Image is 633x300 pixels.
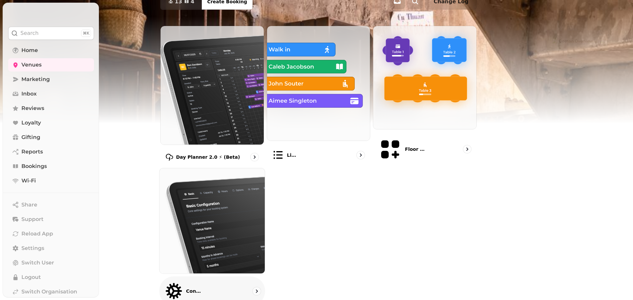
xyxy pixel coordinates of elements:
span: Support [21,215,44,223]
p: List view [287,152,298,158]
span: Reviews [21,104,44,112]
img: List view [267,26,370,141]
svg: go to [253,287,260,294]
button: Search⌘K [8,27,94,40]
span: Settings [21,244,44,252]
img: Floor Plans (beta) [373,26,476,129]
a: List viewList view [267,26,371,167]
a: Inbox [8,87,94,100]
div: Keywords by Traffic [73,39,111,43]
span: Marketing [21,75,50,83]
a: Reviews [8,102,94,115]
span: Share [21,201,37,209]
img: tab_keywords_by_traffic_grey.svg [66,38,71,43]
span: Inbox [21,90,37,98]
img: Configuration [154,163,270,279]
span: Switch Organisation [21,288,77,296]
span: Home [21,46,38,54]
svg: go to [464,146,470,152]
a: Wi-Fi [8,174,94,187]
span: Venues [21,61,42,69]
button: Reload App [8,227,94,240]
div: Domain: [URL] [17,17,47,22]
span: Logout [21,273,41,281]
img: website_grey.svg [11,17,16,22]
p: Search [20,29,39,37]
button: Switch User [8,256,94,269]
img: tab_domain_overview_orange.svg [18,38,23,43]
a: Venues [8,58,94,71]
span: Bookings [21,162,47,170]
span: Reports [21,148,43,156]
p: Day Planner 2.0 ⚡ (Beta) [176,154,240,160]
span: Gifting [21,133,40,141]
img: Day Planner 2.0 ⚡ (Beta) [161,26,264,145]
p: Configuration [186,287,203,294]
button: Share [8,198,94,211]
a: Floor Plans (beta)Floor Plans (beta) [373,26,477,167]
div: ⌘K [81,30,91,37]
div: Domain Overview [25,39,59,43]
a: Settings [8,242,94,255]
span: Reload App [21,230,53,238]
button: Support [8,213,94,226]
svg: go to [357,152,364,158]
a: Day Planner 2.0 ⚡ (Beta)Day Planner 2.0 ⚡ (Beta) [160,26,264,167]
span: Loyalty [21,119,41,127]
svg: go to [251,154,258,160]
a: Marketing [8,73,94,86]
a: Bookings [8,160,94,173]
span: Switch User [21,259,54,267]
a: Loyalty [8,116,94,129]
span: Wi-Fi [21,177,36,185]
a: Reports [8,145,94,158]
a: Home [8,44,94,57]
img: logo_orange.svg [11,11,16,16]
a: Gifting [8,131,94,144]
p: Floor Plans (beta) [405,146,428,152]
a: Switch Organisation [8,285,94,298]
div: v 4.0.24 [18,11,32,16]
button: Logout [8,271,94,284]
